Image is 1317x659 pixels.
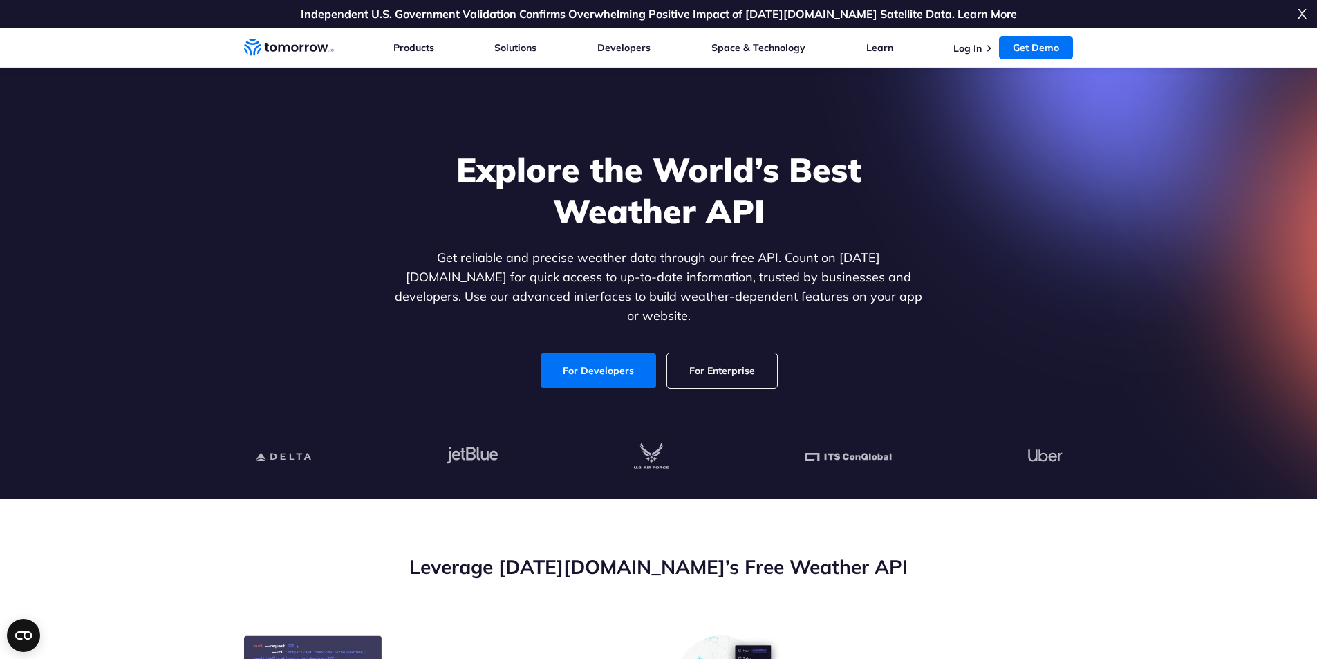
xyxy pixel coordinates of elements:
[597,41,651,54] a: Developers
[711,41,805,54] a: Space & Technology
[494,41,536,54] a: Solutions
[7,619,40,652] button: Open CMP widget
[244,37,334,58] a: Home link
[392,149,926,232] h1: Explore the World’s Best Weather API
[866,41,893,54] a: Learn
[541,353,656,388] a: For Developers
[667,353,777,388] a: For Enterprise
[244,554,1074,580] h2: Leverage [DATE][DOMAIN_NAME]’s Free Weather API
[392,248,926,326] p: Get reliable and precise weather data through our free API. Count on [DATE][DOMAIN_NAME] for quic...
[999,36,1073,59] a: Get Demo
[393,41,434,54] a: Products
[953,42,982,55] a: Log In
[301,7,1017,21] a: Independent U.S. Government Validation Confirms Overwhelming Positive Impact of [DATE][DOMAIN_NAM...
